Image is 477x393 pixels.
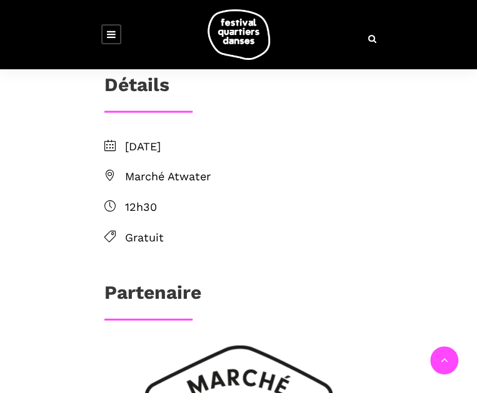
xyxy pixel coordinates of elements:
span: 12h30 [125,198,373,216]
span: Gratuit [125,229,373,247]
h3: Détails [104,74,169,105]
h3: Partenaire [104,281,201,313]
img: logo-fqd-med [208,9,270,60]
span: [DATE] [125,138,373,156]
span: Marché Atwater [125,168,373,186]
